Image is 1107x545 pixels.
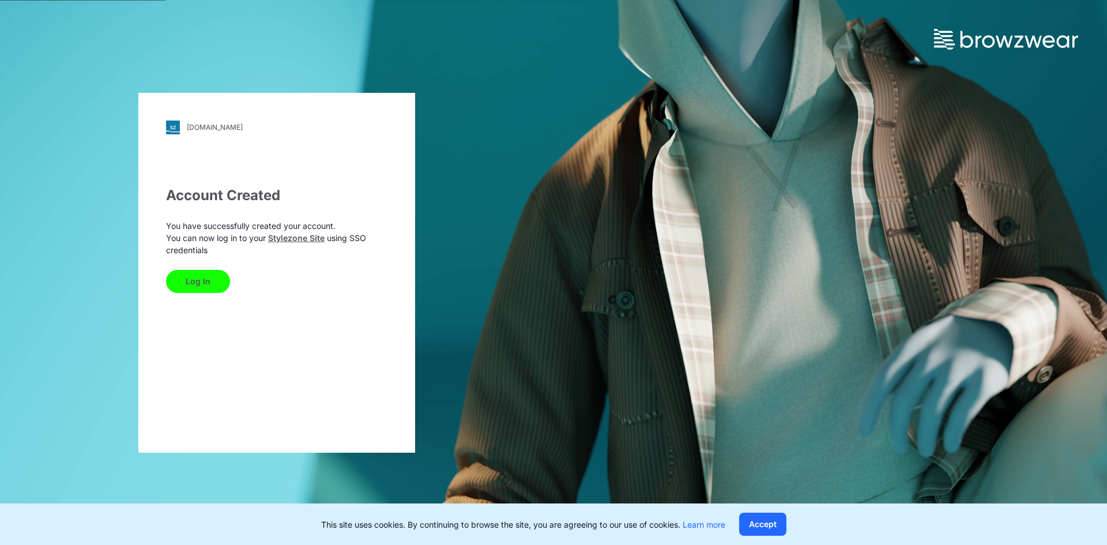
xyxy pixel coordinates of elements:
[739,513,786,536] button: Accept
[321,518,725,531] p: This site uses cookies. By continuing to browse the site, you are agreeing to our use of cookies.
[166,185,387,206] div: Account Created
[268,233,325,243] a: Stylezone Site
[166,220,387,232] p: You have successfully created your account.
[166,121,387,134] a: [DOMAIN_NAME]
[187,123,243,131] div: [DOMAIN_NAME]
[934,29,1078,50] img: browzwear-logo.73288ffb.svg
[166,121,180,134] img: svg+xml;base64,PHN2ZyB3aWR0aD0iMjgiIGhlaWdodD0iMjgiIHZpZXdCb3g9IjAgMCAyOCAyOCIgZmlsbD0ibm9uZSIgeG...
[166,232,387,256] p: You can now log in to your using SSO credentials
[166,270,230,293] button: Log In
[683,520,725,529] a: Learn more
